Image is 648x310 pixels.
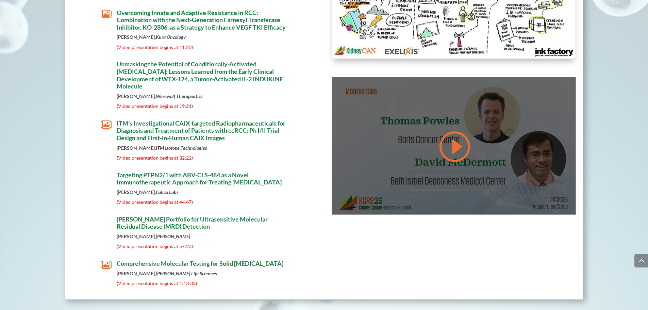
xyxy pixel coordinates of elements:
span: (Video presentation begins at 32:22) [117,155,193,161]
strong: [PERSON_NAME], [117,93,203,99]
strong: [PERSON_NAME], [117,145,207,151]
span:  [101,61,112,71]
span: Overcoming Innate and Adaptive Resistance in RCC: Combination with the Next-Generation Farnesyl T... [117,9,286,31]
em: Kura Oncology [156,34,186,40]
span: (Video presentation begins at 57:23) [117,243,193,249]
span: Unmasking the Potential of Conditionally-Activated [MEDICAL_DATA]: Lessons Learned from the Early... [117,60,283,90]
span: Targeting PTPN2/1 with ABV-CLS-484 as a Novel Immunotherapeutic Approach for Treating [MEDICAL_DATA] [117,171,282,186]
strong: [PERSON_NAME], [117,189,179,195]
em: Werewolf Therapeutics [156,93,203,99]
span:  [101,172,112,182]
span: (Video presentation begins at 1:13:33) [117,280,197,286]
strong: [PERSON_NAME], [117,34,186,40]
span:  [101,216,112,227]
em: Calico Labs [156,189,179,195]
strong: [PERSON_NAME], [117,271,217,276]
span: (Video presentation begins at 11:20) [117,44,193,50]
span: (Video presentation begins at 19:21) [117,103,193,109]
em: ITM Isotope Technologies [156,145,207,151]
span: ITM’s Investigational CAIX-targeted Radiopharmaceuticals for Diagnosis and Treatment of Patients ... [117,119,285,142]
em: [PERSON_NAME] Life Sciences [156,271,217,276]
span:  [101,9,112,20]
span: Comprehensive Molecular Testing for Solid [MEDICAL_DATA] [117,260,283,267]
span:  [101,120,112,131]
strong: [PERSON_NAME], [117,233,190,239]
span:  [101,260,112,271]
em: [PERSON_NAME] [156,233,190,239]
span: [PERSON_NAME] Portfolio for Ultrasensitive Molecular Residual Disease (MRD) Detection [117,215,268,230]
span: (Video presentation begins at 44:47) [117,199,193,205]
